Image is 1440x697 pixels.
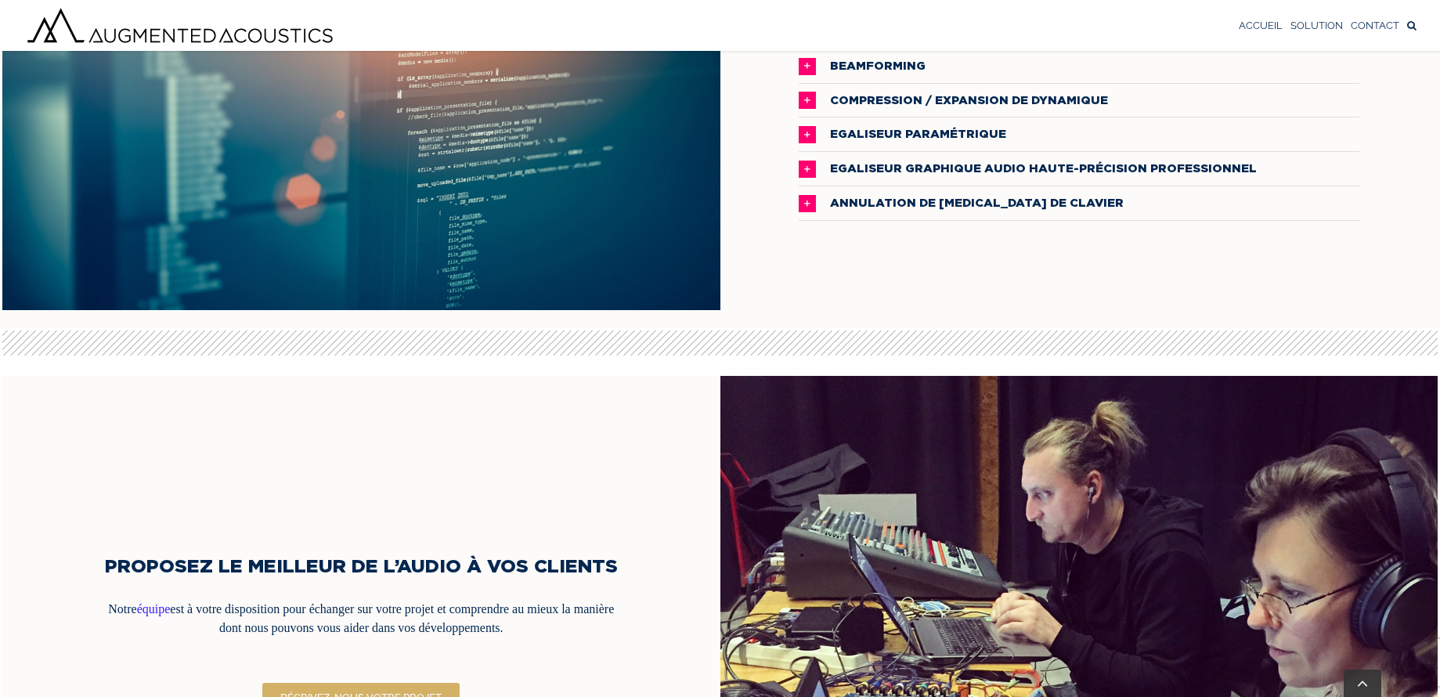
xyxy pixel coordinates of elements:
span: EGALISEUR PARAMÉTRIQUE [830,125,1006,143]
a: ANNULATION DE [MEDICAL_DATA] DE CLAVIER [799,186,1360,220]
span: CONTACT [1351,20,1399,31]
a: équipe [137,602,171,616]
h2: PROPOSEZ LE MEILLEUR DE L’AUDIO À VOS CLIENTS [104,551,619,580]
span: ANNULATION DE [MEDICAL_DATA] DE CLAVIER [830,194,1124,212]
span: BEAMFORMING [830,57,926,75]
span: COMPRESSION / EXPANSION DE DYNAMIQUE [830,92,1108,110]
a: COMPRESSION / EXPANSION DE DYNAMIQUE [799,84,1360,117]
img: Augmented Acoustics Logo [23,5,337,46]
span: EGALISEUR GRAPHIQUE AUDIO HAUTE-PRÉCISION PROFESSIONNEL [830,160,1257,178]
a: BEAMFORMING [799,49,1360,83]
a: EGALISEUR GRAPHIQUE AUDIO HAUTE-PRÉCISION PROFESSIONNEL [799,152,1360,186]
span: SOLUTION [1290,20,1343,31]
span: ACCUEIL [1239,20,1283,31]
p: Notre est à votre disposition pour échanger sur votre projet et comprendre au mieux la manière do... [104,600,619,637]
a: EGALISEUR PARAMÉTRIQUE [799,117,1360,151]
